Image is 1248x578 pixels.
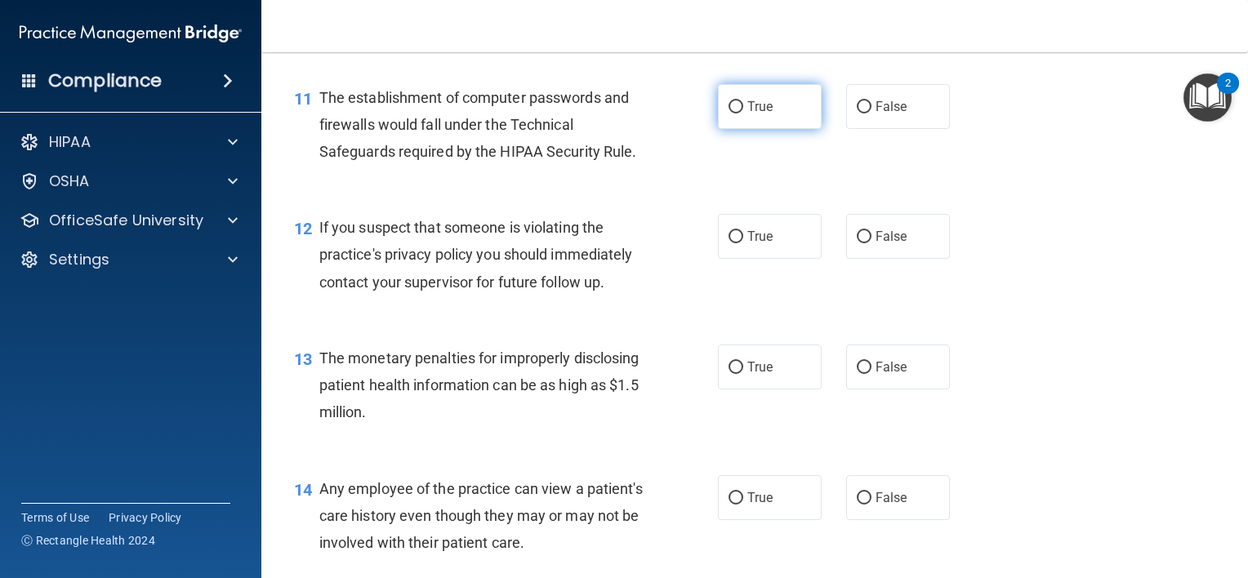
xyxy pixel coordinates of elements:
[21,532,155,549] span: Ⓒ Rectangle Health 2024
[876,229,907,244] span: False
[49,132,91,152] p: HIPAA
[747,490,773,505] span: True
[319,219,633,290] span: If you suspect that someone is violating the practice's privacy policy you should immediately con...
[876,99,907,114] span: False
[319,349,640,420] span: The monetary penalties for improperly disclosing patient health information can be as high as $1....
[1225,83,1231,104] div: 2
[857,492,871,505] input: False
[109,509,182,526] a: Privacy Policy
[294,89,312,109] span: 11
[876,359,907,375] span: False
[1183,73,1232,122] button: Open Resource Center, 2 new notifications
[49,171,90,191] p: OSHA
[20,17,242,50] img: PMB logo
[294,349,312,369] span: 13
[747,359,773,375] span: True
[319,89,637,160] span: The establishment of computer passwords and firewalls would fall under the Technical Safeguards r...
[20,250,238,269] a: Settings
[857,362,871,374] input: False
[876,490,907,505] span: False
[729,101,743,113] input: True
[747,99,773,114] span: True
[20,211,238,230] a: OfficeSafe University
[21,509,89,526] a: Terms of Use
[294,480,312,500] span: 14
[729,492,743,505] input: True
[294,219,312,238] span: 12
[49,250,109,269] p: Settings
[49,211,203,230] p: OfficeSafe University
[20,171,238,191] a: OSHA
[729,231,743,243] input: True
[729,362,743,374] input: True
[857,101,871,113] input: False
[20,132,238,152] a: HIPAA
[319,480,643,551] span: Any employee of the practice can view a patient's care history even though they may or may not be...
[48,69,162,92] h4: Compliance
[747,229,773,244] span: True
[857,231,871,243] input: False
